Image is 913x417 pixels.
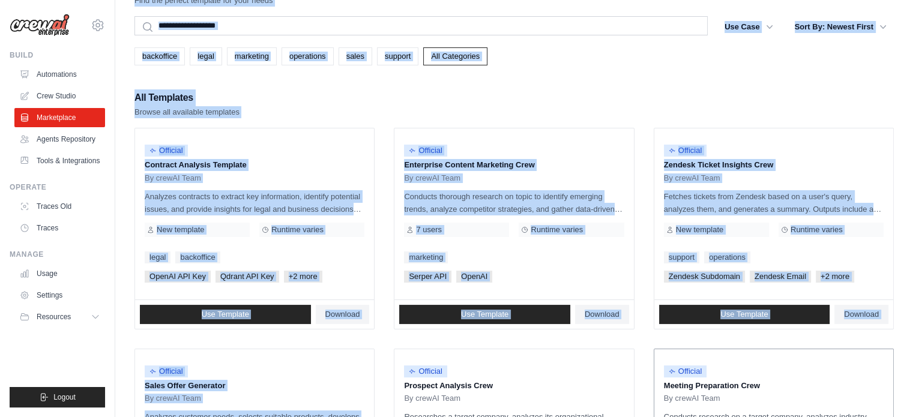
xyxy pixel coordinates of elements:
a: legal [145,251,170,263]
span: Runtime varies [531,225,583,235]
span: +2 more [816,271,854,283]
a: Download [834,305,888,324]
h2: All Templates [134,89,240,106]
p: Analyzes contracts to extract key information, identify potential issues, and provide insights fo... [145,190,364,215]
a: Automations [14,65,105,84]
a: Download [575,305,629,324]
a: All Categories [423,47,487,65]
a: Usage [14,264,105,283]
a: sales [339,47,372,65]
p: Browse all available templates [134,106,240,118]
p: Fetches tickets from Zendesk based on a user's query, analyzes them, and generates a summary. Out... [664,190,884,215]
p: Conducts thorough research on topic to identify emerging trends, analyze competitor strategies, a... [404,190,624,215]
a: Use Template [659,305,830,324]
div: Manage [10,250,105,259]
a: Use Template [399,305,570,324]
span: Use Template [720,310,768,319]
a: support [664,251,699,263]
a: Traces Old [14,197,105,216]
a: Download [316,305,370,324]
p: Meeting Preparation Crew [664,380,884,392]
span: Download [325,310,360,319]
span: Runtime varies [271,225,324,235]
span: Use Template [461,310,508,319]
p: Sales Offer Generator [145,380,364,392]
span: Official [145,365,188,377]
a: backoffice [134,47,185,65]
span: Zendesk Subdomain [664,271,745,283]
a: legal [190,47,221,65]
p: Enterprise Content Marketing Crew [404,159,624,171]
a: Agents Repository [14,130,105,149]
a: Marketplace [14,108,105,127]
span: Download [844,310,879,319]
span: Qdrant API Key [215,271,279,283]
span: Zendesk Email [750,271,811,283]
a: operations [282,47,334,65]
span: By crewAI Team [404,173,460,183]
div: Operate [10,182,105,192]
span: Logout [53,392,76,402]
a: Tools & Integrations [14,151,105,170]
span: Official [664,145,707,157]
button: Sort By: Newest First [788,16,894,38]
span: +2 more [284,271,322,283]
a: marketing [227,47,277,65]
a: Traces [14,218,105,238]
span: By crewAI Team [664,394,720,403]
div: Build [10,50,105,60]
span: OpenAI [456,271,492,283]
span: New template [676,225,723,235]
a: marketing [404,251,448,263]
span: OpenAI API Key [145,271,211,283]
span: Official [404,365,447,377]
span: Official [404,145,447,157]
span: New template [157,225,204,235]
a: backoffice [175,251,220,263]
button: Use Case [717,16,780,38]
img: Logo [10,14,70,37]
span: By crewAI Team [404,394,460,403]
a: Settings [14,286,105,305]
p: Prospect Analysis Crew [404,380,624,392]
a: Crew Studio [14,86,105,106]
a: support [377,47,418,65]
span: Official [145,145,188,157]
p: Zendesk Ticket Insights Crew [664,159,884,171]
span: By crewAI Team [145,173,201,183]
span: By crewAI Team [145,394,201,403]
span: Download [585,310,619,319]
span: Serper API [404,271,451,283]
p: Contract Analysis Template [145,159,364,171]
span: Resources [37,312,71,322]
span: By crewAI Team [664,173,720,183]
span: 7 users [416,225,442,235]
span: Use Template [202,310,249,319]
button: Resources [14,307,105,326]
button: Logout [10,387,105,407]
a: Use Template [140,305,311,324]
span: Official [664,365,707,377]
span: Runtime varies [791,225,843,235]
a: operations [704,251,750,263]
